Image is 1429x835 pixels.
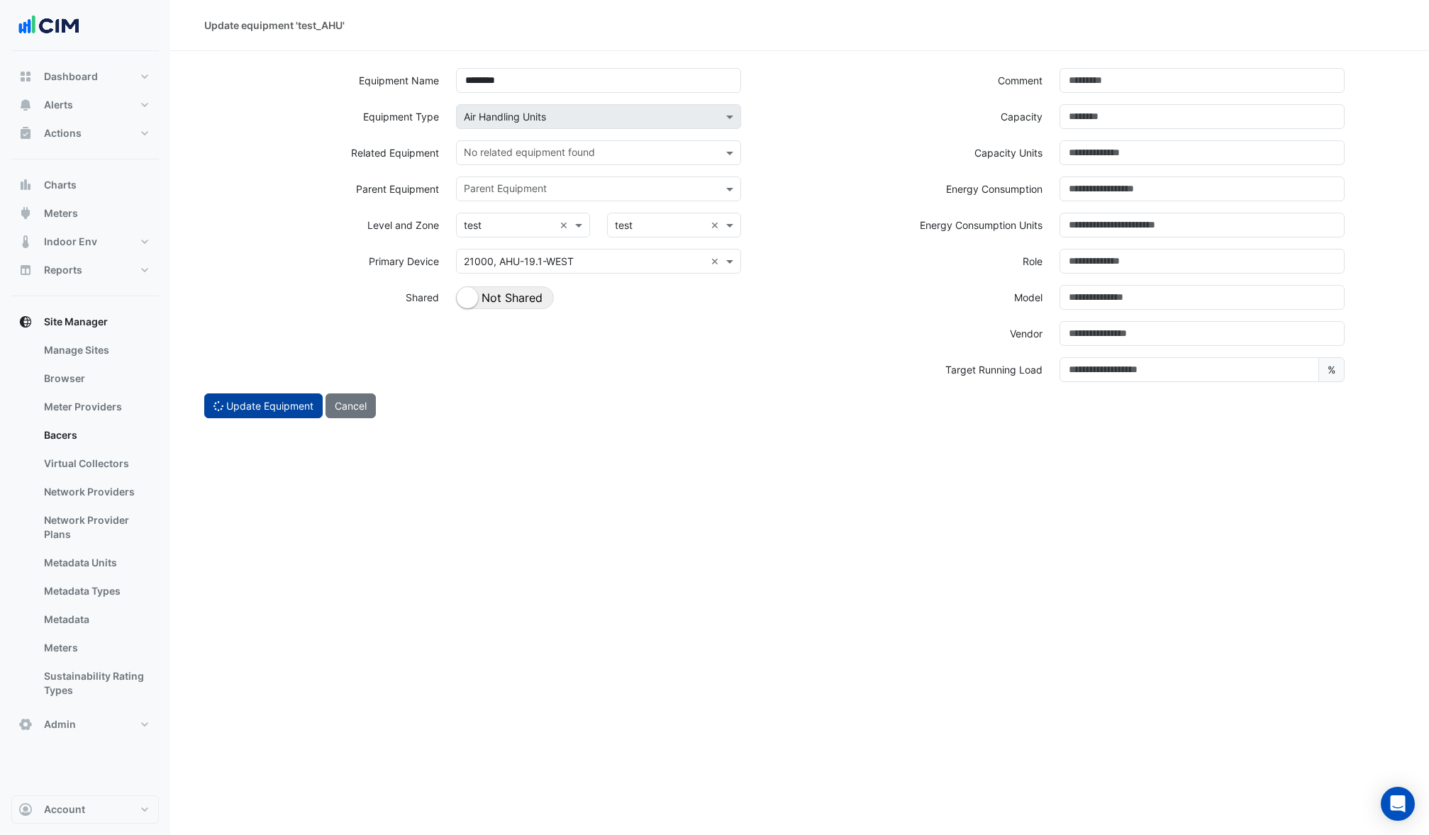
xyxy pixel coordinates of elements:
label: Level and Zone [367,213,439,237]
label: Shared [406,285,439,310]
label: Model [1014,285,1042,310]
label: Related Equipment [351,140,439,165]
button: Admin [11,710,159,739]
div: Update equipment 'test_AHU' [204,18,345,33]
label: Role [1023,249,1042,274]
button: Actions [11,119,159,147]
a: Metadata [33,605,159,634]
button: Update Equipment [204,393,323,418]
button: Dashboard [11,62,159,91]
label: Target Running Load [945,357,1042,382]
span: Site Manager [44,315,108,329]
a: Network Providers [33,478,159,506]
label: Energy Consumption Units [920,213,1042,237]
app-icon: Charts [18,178,33,192]
app-icon: Meters [18,206,33,220]
button: Account [11,795,159,824]
label: Energy Consumption [946,176,1042,201]
button: Indoor Env [11,228,159,256]
a: Network Provider Plans [33,506,159,549]
a: Manage Sites [33,336,159,364]
app-icon: Site Manager [18,315,33,329]
a: Meters [33,634,159,662]
span: Clear [711,254,723,269]
span: Alerts [44,98,73,112]
div: Parent Equipment [462,181,547,199]
span: Actions [44,126,82,140]
a: Virtual Collectors [33,449,159,478]
app-icon: Alerts [18,98,33,112]
span: Meters [44,206,78,220]
a: Sustainability Rating Types [33,662,159,705]
label: Comment [998,68,1042,93]
span: Clear [711,218,723,232]
button: Charts [11,171,159,199]
a: Bacers [33,421,159,449]
button: Site Manager [11,308,159,336]
button: Cancel [326,393,376,418]
label: Equipment Type [363,104,439,129]
a: Metadata Types [33,577,159,605]
app-icon: Indoor Env [18,235,33,249]
a: Browser [33,364,159,393]
label: Primary Device [369,249,439,274]
app-ace-select: The equipment type cannot be modified as this equipment has favourites [456,104,741,129]
app-icon: Actions [18,126,33,140]
div: Open Intercom Messenger [1381,787,1415,821]
span: Admin [44,717,76,732]
button: Meters [11,199,159,228]
span: Reports [44,263,82,277]
button: Alerts [11,91,159,119]
label: Equipment Name [359,68,439,93]
label: Capacity [1001,104,1042,129]
span: Clear [560,218,572,232]
img: Company Logo [17,11,81,40]
span: Indoor Env [44,235,97,249]
app-icon: Dashboard [18,69,33,84]
label: Capacity Units [974,140,1042,165]
label: Parent Equipment [356,176,439,201]
span: Account [44,802,85,817]
div: No related equipment found [462,145,595,163]
div: Site Manager [11,336,159,710]
button: Reports [11,256,159,284]
app-icon: Reports [18,263,33,277]
app-icon: Admin [18,717,33,732]
label: Vendor [1010,321,1042,346]
span: % [1318,357,1345,382]
span: Dashboard [44,69,98,84]
a: Metadata Units [33,549,159,577]
a: Meter Providers [33,393,159,421]
span: Charts [44,178,77,192]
